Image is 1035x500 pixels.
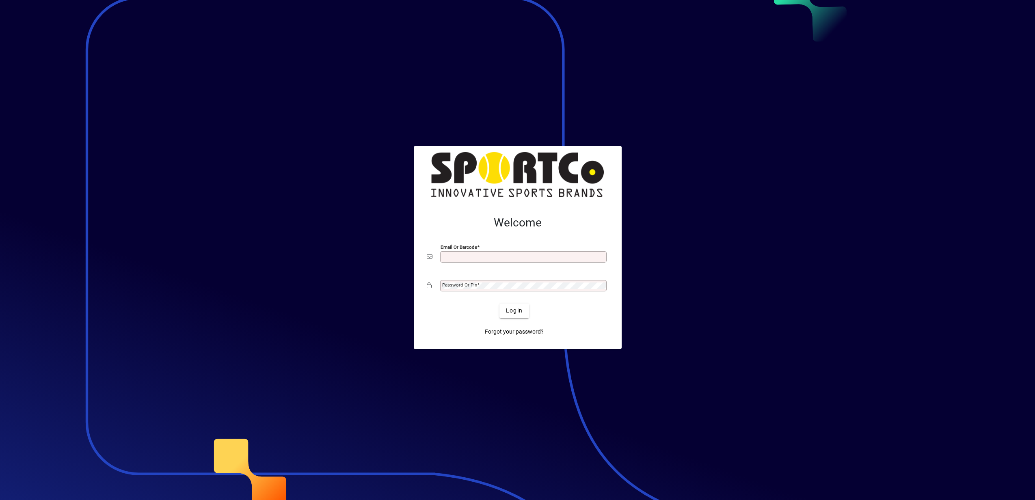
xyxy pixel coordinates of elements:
span: Forgot your password? [485,328,544,336]
h2: Welcome [427,216,609,230]
mat-label: Password or Pin [442,282,477,288]
span: Login [506,306,523,315]
button: Login [499,304,529,318]
a: Forgot your password? [482,325,547,339]
mat-label: Email or Barcode [441,244,477,250]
